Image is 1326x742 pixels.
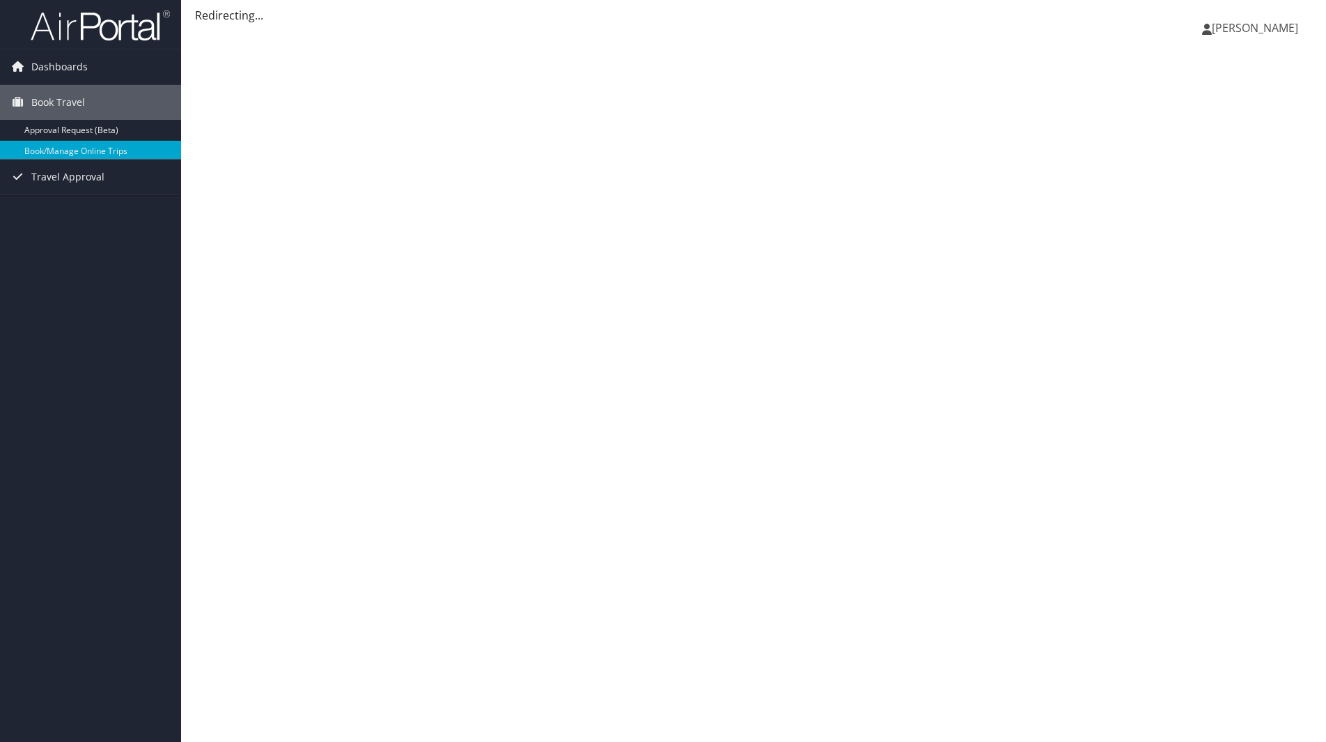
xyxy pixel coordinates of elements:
[31,49,88,84] span: Dashboards
[1212,20,1298,36] span: [PERSON_NAME]
[31,9,170,42] img: airportal-logo.png
[195,7,1312,24] div: Redirecting...
[31,85,85,120] span: Book Travel
[1202,7,1312,49] a: [PERSON_NAME]
[31,160,104,194] span: Travel Approval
